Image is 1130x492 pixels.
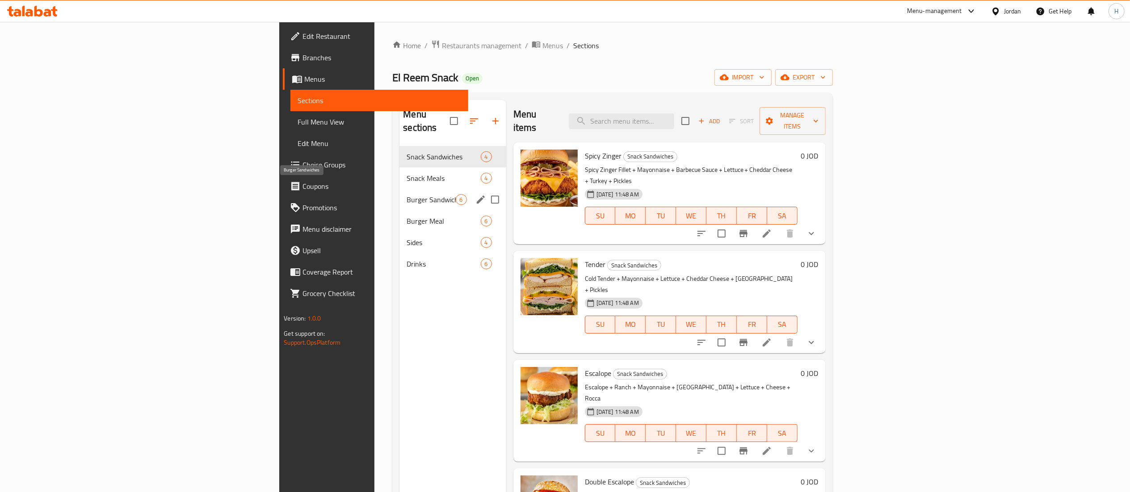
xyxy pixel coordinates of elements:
span: Branches [302,52,461,63]
div: items [481,237,492,248]
span: Manage items [767,110,819,132]
span: TH [710,427,733,440]
button: MO [615,424,646,442]
button: show more [801,440,822,462]
span: Sections [573,40,599,51]
span: [DATE] 11:48 AM [593,190,643,199]
span: Tender [585,258,605,271]
button: show more [801,223,822,244]
span: Menus [304,74,461,84]
div: Jordan [1004,6,1021,16]
div: Snack Sandwiches4 [399,146,506,167]
nav: breadcrumb [392,40,832,51]
span: SA [771,209,794,222]
span: Double Escalope [585,475,634,488]
a: Sections [290,90,468,111]
span: FR [740,427,764,440]
span: 4 [481,238,491,247]
span: 4 [481,174,491,183]
a: Restaurants management [431,40,521,51]
div: items [456,194,467,205]
span: FR [740,209,764,222]
li: / [567,40,570,51]
button: SU [585,424,616,442]
div: Snack Meals4 [399,167,506,189]
span: Add [697,116,721,126]
button: Branch-specific-item [733,332,754,353]
span: Sort sections [463,110,485,132]
button: Add section [485,110,506,132]
button: SA [767,316,798,334]
div: Burger Meal [407,216,480,226]
button: FR [737,424,767,442]
button: Branch-specific-item [733,223,754,244]
div: Snack Meals [407,173,480,183]
div: Open [462,73,483,84]
button: FR [737,316,767,334]
h6: 0 JOD [801,150,819,162]
span: Version: [284,313,306,324]
img: Escalope [521,367,578,424]
a: Coverage Report [283,261,468,283]
li: / [525,40,528,51]
span: SA [771,427,794,440]
a: Full Menu View [290,111,468,133]
img: Tender [521,258,578,315]
span: Snack Sandwiches [407,151,480,162]
button: delete [779,332,801,353]
span: Full Menu View [298,117,461,127]
p: Escalope + Ranch + Mayonnaise + [GEOGRAPHIC_DATA] + Lettuce + Cheese + Rocca [585,382,798,404]
nav: Menu sections [399,142,506,278]
span: TU [649,209,672,222]
span: Burger Sandwiches [407,194,455,205]
button: TU [646,424,676,442]
span: H [1114,6,1118,16]
button: sort-choices [691,223,712,244]
div: items [481,151,492,162]
span: export [782,72,826,83]
button: sort-choices [691,440,712,462]
a: Upsell [283,240,468,261]
svg: Show Choices [806,228,817,239]
span: Select section first [723,114,760,128]
span: Sides [407,237,480,248]
a: Edit Restaurant [283,25,468,47]
h6: 0 JOD [801,258,819,271]
div: Snack Sandwiches [636,477,690,488]
div: Snack Sandwiches [613,369,667,379]
a: Menus [283,68,468,90]
span: Select to update [712,333,731,352]
svg: Show Choices [806,337,817,348]
span: 6 [481,260,491,268]
span: Select to update [712,224,731,243]
a: Menu disclaimer [283,218,468,240]
span: Edit Menu [298,138,461,149]
span: TU [649,427,672,440]
span: Spicy Zinger [585,149,622,163]
span: Snack Sandwiches [608,260,661,271]
p: Cold Tender + Mayonnaise + Lettuce + Cheddar Cheese + [GEOGRAPHIC_DATA] + Pickles [585,273,798,296]
button: SU [585,316,616,334]
h6: 0 JOD [801,475,819,488]
span: Promotions [302,202,461,213]
div: Snack Sandwiches [607,260,661,271]
span: Escalope [585,367,611,380]
div: Drinks6 [399,253,506,275]
a: Choice Groups [283,154,468,175]
button: delete [779,223,801,244]
a: Grocery Checklist [283,283,468,304]
a: Menus [532,40,563,51]
span: Menu disclaimer [302,224,461,234]
button: edit [474,193,487,206]
span: Coupons [302,181,461,192]
span: [DATE] 11:48 AM [593,408,643,416]
h6: 0 JOD [801,367,819,379]
button: WE [676,424,706,442]
span: Snack Sandwiches [624,151,677,162]
span: 6 [481,217,491,225]
p: Spicy Zinger Fillet + Mayonnaise + Barbecue Sauce + Lettuce + Cheddar Cheese + Turkey + Pickles [585,164,798,187]
a: Edit menu item [761,228,772,239]
span: SU [589,427,612,440]
span: Get support on: [284,328,325,339]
